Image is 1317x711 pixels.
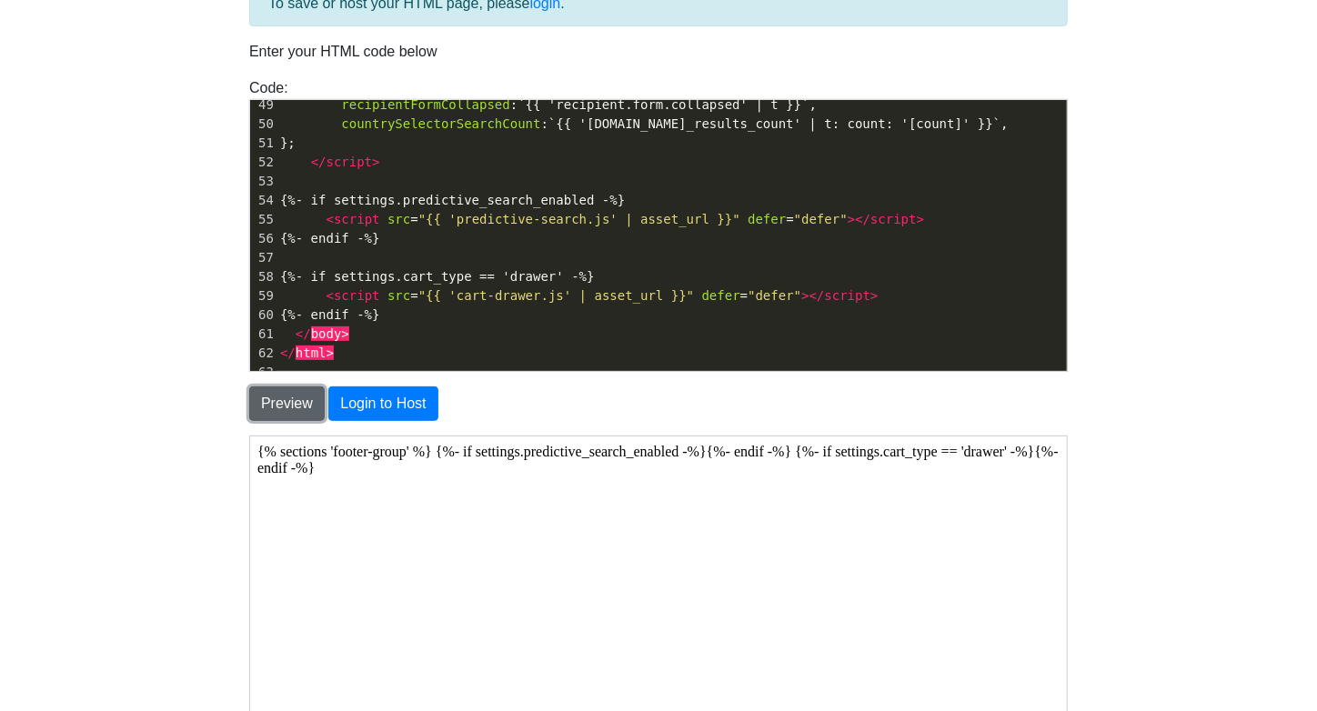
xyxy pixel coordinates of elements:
span: "defer" [748,288,801,303]
span: {%- if settings.cart_type == 'drawer' -%} [280,269,595,284]
span: "{{ 'cart-drawer.js' | asset_url }}" [418,288,694,303]
body: {% sections 'footer-group' %} {%- if settings.predictive_search_enabled -%} {%- endif -%} {%- if ... [7,7,809,355]
div: 53 [250,172,276,191]
div: Code: [236,77,1081,372]
span: < [327,288,334,303]
span: script [825,288,871,303]
div: 59 [250,286,276,305]
span: = = [280,288,879,303]
span: {%- endif -%} [280,307,380,322]
div: 63 [250,363,276,382]
button: Login to Host [328,386,437,421]
span: countrySelectorSearchCount [341,116,540,131]
div: 56 [250,229,276,248]
div: 61 [250,325,276,344]
span: script [870,212,917,226]
span: </ [311,155,327,169]
span: ></ [848,212,870,226]
span: {%- endif -%} [280,231,380,245]
span: script [334,212,380,226]
div: 62 [250,344,276,363]
div: 49 [250,95,276,115]
span: recipientFormCollapsed [341,97,509,112]
div: 50 [250,115,276,134]
span: </ [296,326,311,341]
span: }; [280,135,296,150]
span: `{{ '[DOMAIN_NAME]_results_count' | t: count: '[count]' }}` [548,116,1000,131]
span: < [327,212,334,226]
span: > [372,155,379,169]
span: src [387,212,410,226]
span: `{{ 'recipient.form.collapsed' | t }}` [518,97,809,112]
span: "defer" [794,212,848,226]
span: : , [280,97,817,112]
span: script [334,288,380,303]
span: : , [280,116,1009,131]
span: > [327,345,334,360]
span: {%- if settings.predictive_search_enabled -%} [280,193,625,207]
p: Enter your HTML code below [249,41,1068,63]
span: > [870,288,878,303]
span: script [327,155,373,169]
span: > [341,326,348,341]
span: = = [280,212,924,226]
button: Preview [249,386,325,421]
span: body [311,326,342,341]
div: 55 [250,210,276,229]
span: </ [280,345,296,360]
span: html [296,345,327,360]
div: 51 [250,134,276,153]
span: defer [702,288,740,303]
span: > [917,212,924,226]
span: src [387,288,410,303]
div: 52 [250,153,276,172]
span: defer [748,212,786,226]
span: "{{ 'predictive-search.js' | asset_url }}" [418,212,740,226]
div: 58 [250,267,276,286]
span: ></ [801,288,824,303]
div: 60 [250,305,276,325]
div: 57 [250,248,276,267]
div: 54 [250,191,276,210]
